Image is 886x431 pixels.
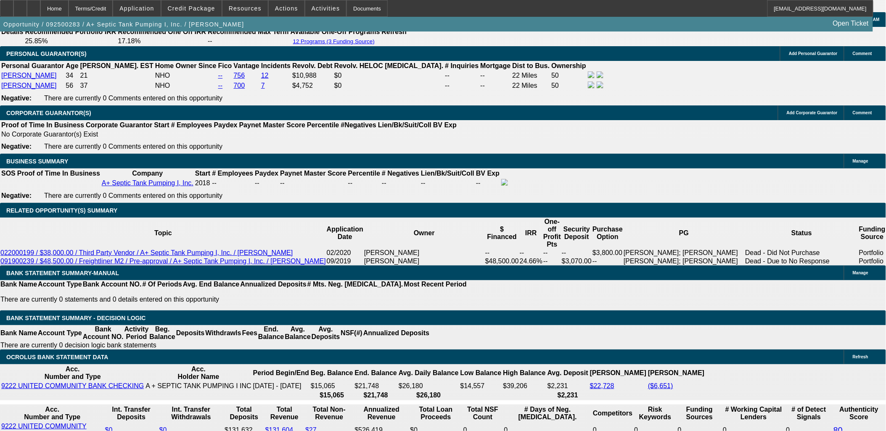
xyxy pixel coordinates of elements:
[460,365,502,381] th: Low Balance
[561,218,592,249] th: Security Deposit
[378,121,431,129] b: Lien/Bk/Suit/Coll
[623,257,745,265] td: [PERSON_NAME]; [PERSON_NAME]
[481,62,511,69] b: Mortgage
[547,365,589,381] th: Avg. Deposit
[745,249,859,257] td: Dead - Did Not Purchase
[1,405,104,421] th: Acc. Number and Type
[677,405,722,421] th: Funding Sources
[171,121,212,129] b: # Employees
[37,325,82,341] th: Account Type
[222,0,268,16] button: Resources
[310,365,353,381] th: Beg. Balance
[1,130,460,139] td: No Corporate Guarantor(s) Exist
[592,257,623,265] td: --
[354,382,397,390] td: $21,748
[398,365,459,381] th: Avg. Daily Balance
[433,121,457,129] b: BV Exp
[310,382,353,390] td: $15,065
[859,218,886,249] th: Funding Source
[195,170,210,177] b: Start
[354,391,397,399] th: $21,748
[149,325,175,341] th: Beg. Balance
[0,296,467,303] p: There are currently 0 statements and 0 details entered on this opportunity
[597,81,603,88] img: linkedin-icon.png
[80,81,154,90] td: 37
[543,257,561,265] td: --
[269,0,304,16] button: Actions
[551,71,587,80] td: 50
[348,179,380,187] div: --
[280,179,346,187] div: --
[543,249,561,257] td: --
[234,72,245,79] a: 756
[722,405,785,421] th: # Working Capital Lenders
[284,325,311,341] th: Avg. Balance
[480,71,511,80] td: --
[592,405,633,421] th: Competitors
[6,270,119,276] span: BANK STATEMENT SUMMARY-MANUAL
[161,0,222,16] button: Credit Package
[648,365,705,381] th: [PERSON_NAME]
[512,71,550,80] td: 22 Miles
[590,382,614,389] a: $22,728
[382,170,419,177] b: # Negatives
[105,405,158,421] th: Int. Transfer Deposits
[265,405,304,421] th: Total Revenue
[176,325,205,341] th: Deposits
[853,51,872,56] span: Comment
[6,158,68,165] span: BUSINESS SUMMARY
[258,325,284,341] th: End. Balance
[597,71,603,78] img: linkedin-icon.png
[789,51,838,56] span: Add Personal Guarantor
[590,365,647,381] th: [PERSON_NAME]
[830,16,872,31] a: Open Ticket
[1,169,16,178] th: SOS
[261,62,291,69] b: Incidents
[381,28,407,36] th: Refresh
[853,110,872,115] span: Comment
[444,71,479,80] td: --
[364,257,485,265] td: [PERSON_NAME]
[44,95,222,102] span: There are currently 0 Comments entered on this opportunity
[382,179,419,187] div: --
[745,218,859,249] th: Status
[65,81,79,90] td: 56
[6,354,108,360] span: OCROLUS BANK STATEMENT DATA
[551,62,586,69] b: Ownership
[44,143,222,150] span: There are currently 0 Comments entered on this opportunity
[421,170,474,177] b: Lien/Bk/Suit/Coll
[1,382,144,389] a: 9222 UNITED COMMUNITY BANK CHECKING
[512,81,550,90] td: 22 Miles
[224,405,264,421] th: Total Deposits
[310,391,353,399] th: $15,065
[485,257,519,265] td: $48,500.00
[239,121,305,129] b: Paynet Master Score
[547,391,589,399] th: $2,231
[501,179,508,186] img: facebook-icon.png
[37,280,82,289] th: Account Type
[421,179,475,188] td: --
[305,0,346,16] button: Activities
[648,382,673,389] a: ($6,651)
[253,382,309,390] td: [DATE] - [DATE]
[592,218,623,249] th: Purchase Option
[363,325,430,341] th: Annualized Deposits
[859,249,886,257] td: Portfolio
[588,71,595,78] img: facebook-icon.png
[551,81,587,90] td: 50
[398,391,459,399] th: $26,180
[1,62,64,69] b: Personal Guarantor
[24,37,116,45] td: 25.85%
[65,71,79,80] td: 34
[234,62,259,69] b: Vantage
[476,170,500,177] b: BV Exp
[460,382,502,390] td: $14,557
[207,28,289,36] th: Recommended Max Term
[145,382,251,390] td: A + SEPTIC TANK PUMPING I INC
[155,62,217,69] b: Home Owner Since
[354,365,397,381] th: End. Balance
[218,62,232,69] b: Fico
[255,170,278,177] b: Paydex
[476,179,500,188] td: --
[155,71,217,80] td: NHO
